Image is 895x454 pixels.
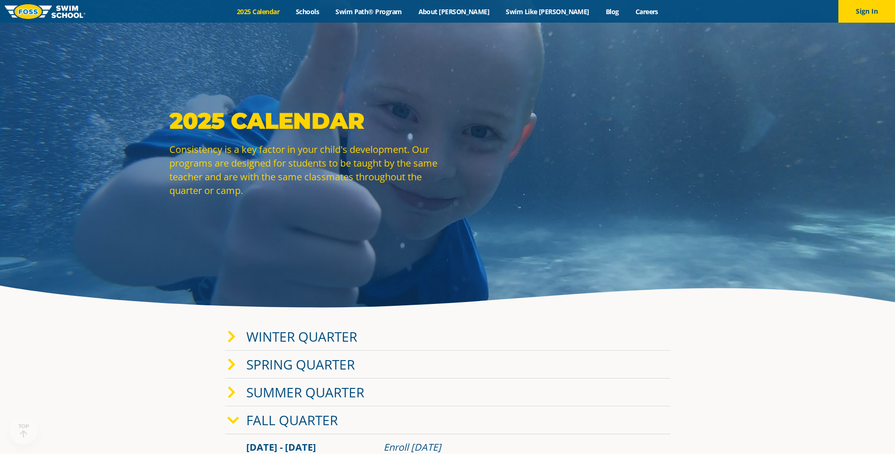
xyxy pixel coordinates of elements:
a: 2025 Calendar [229,7,288,16]
a: Schools [288,7,327,16]
a: Spring Quarter [246,355,355,373]
a: Blog [597,7,627,16]
span: [DATE] - [DATE] [246,441,316,454]
a: Winter Quarter [246,328,357,345]
img: FOSS Swim School Logo [5,4,85,19]
a: Careers [627,7,666,16]
a: Swim Like [PERSON_NAME] [498,7,598,16]
p: Consistency is a key factor in your child's development. Our programs are designed for students t... [169,143,443,197]
a: Fall Quarter [246,411,338,429]
a: About [PERSON_NAME] [410,7,498,16]
div: TOP [18,423,29,438]
a: Swim Path® Program [327,7,410,16]
a: Summer Quarter [246,383,364,401]
div: Enroll [DATE] [384,441,649,454]
strong: 2025 Calendar [169,107,364,135]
